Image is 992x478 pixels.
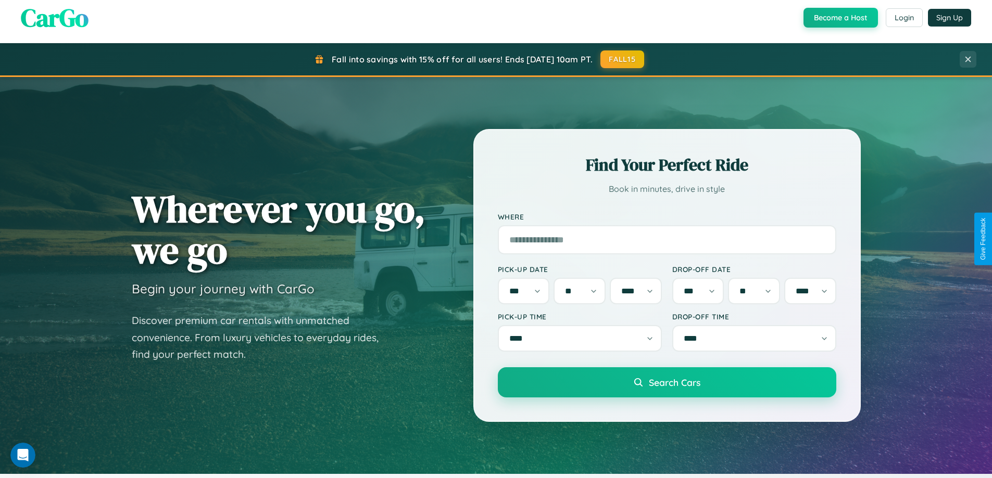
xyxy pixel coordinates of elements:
label: Drop-off Date [672,265,836,274]
iframe: Intercom live chat [10,443,35,468]
span: Fall into savings with 15% off for all users! Ends [DATE] 10am PT. [332,54,593,64]
button: Sign Up [928,9,971,27]
button: Become a Host [803,8,878,28]
button: Login [886,8,923,27]
label: Pick-up Date [498,265,662,274]
p: Discover premium car rentals with unmatched convenience. From luxury vehicles to everyday rides, ... [132,312,392,363]
button: FALL15 [600,50,644,68]
div: Give Feedback [980,218,987,260]
h1: Wherever you go, we go [132,188,425,270]
h3: Begin your journey with CarGo [132,281,315,296]
span: CarGo [21,1,89,35]
span: Search Cars [649,377,700,388]
label: Drop-off Time [672,312,836,321]
button: Search Cars [498,367,836,397]
h2: Find Your Perfect Ride [498,153,836,176]
p: Book in minutes, drive in style [498,182,836,197]
label: Pick-up Time [498,312,662,321]
label: Where [498,212,836,221]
